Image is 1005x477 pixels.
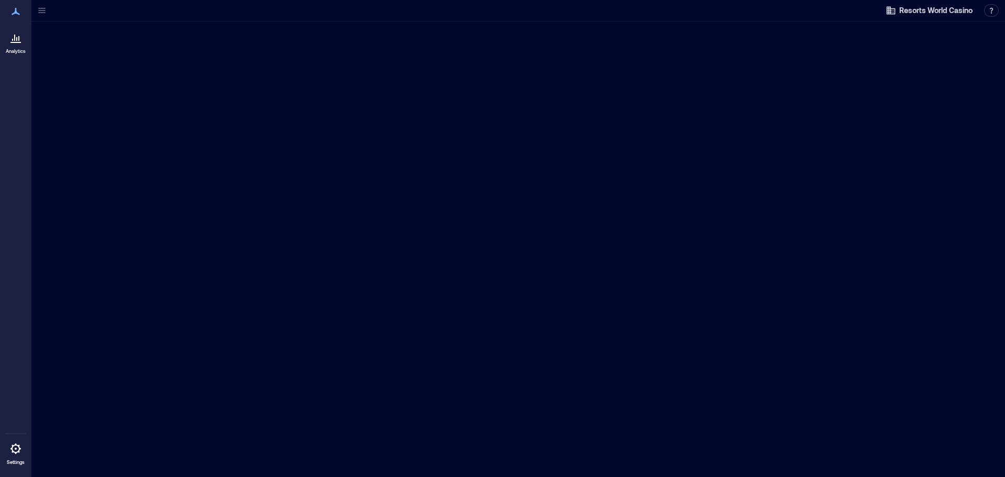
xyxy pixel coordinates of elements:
[3,25,29,58] a: Analytics
[899,5,973,16] span: Resorts World Casino
[6,48,26,54] p: Analytics
[7,459,25,465] p: Settings
[883,2,976,19] button: Resorts World Casino
[3,436,28,469] a: Settings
